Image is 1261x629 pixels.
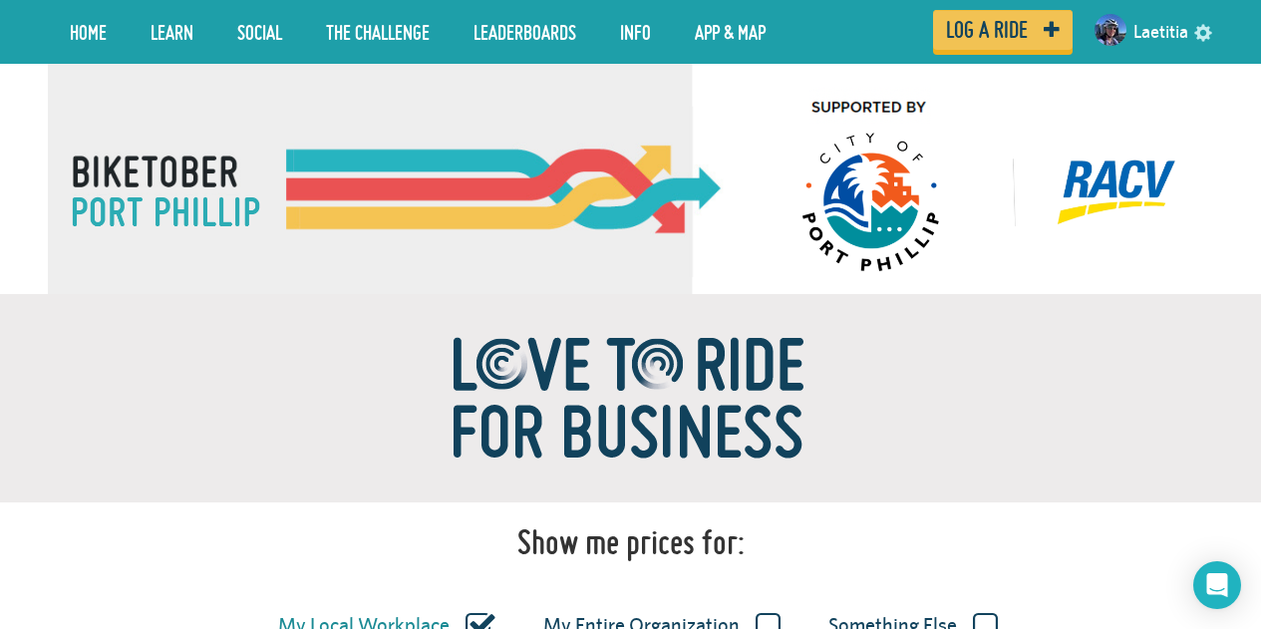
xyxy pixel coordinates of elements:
[605,7,666,57] a: Info
[1194,22,1212,41] a: settings drop down toggle
[222,7,297,57] a: Social
[933,10,1073,50] a: Log a ride
[1133,8,1188,56] a: Laetitia
[136,7,208,57] a: LEARN
[680,7,781,57] a: App & Map
[48,64,1214,294] img: Port Phillip
[55,7,122,57] a: Home
[1095,14,1126,46] img: Small navigation user avatar
[459,7,591,57] a: Leaderboards
[517,522,745,562] h1: Show me prices for:
[946,21,1028,39] span: Log a ride
[382,294,880,502] img: ltr_for_biz-e6001c5fe4d5a622ce57f6846a52a92b55b8f49da94d543b329e0189dcabf444.png
[311,7,445,57] a: The Challenge
[1193,561,1241,609] div: Open Intercom Messenger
